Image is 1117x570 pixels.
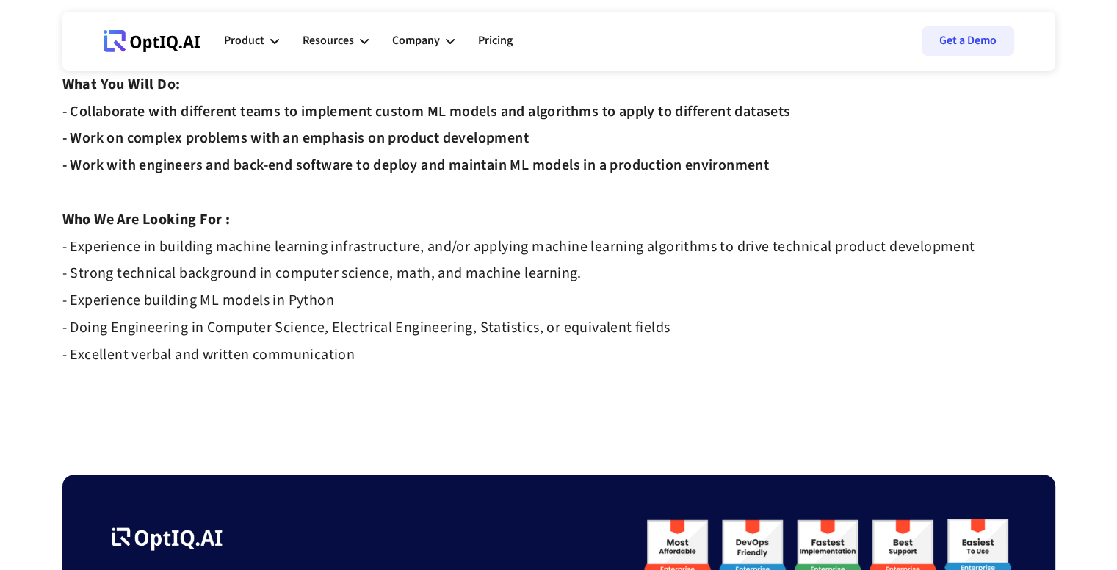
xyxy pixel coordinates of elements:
[224,31,264,51] div: Product
[224,19,279,63] div: Product
[62,209,231,230] strong: Who We Are Looking For :
[62,237,975,365] strong: - Experience in building machine learning infrastructure, and/or applying machine learning algori...
[62,74,181,95] strong: What You Will Do:
[303,31,354,51] div: Resources
[104,19,200,63] a: Webflow Homepage
[303,19,369,63] div: Resources
[922,26,1014,56] a: Get a Demo
[392,31,440,51] div: Company
[478,19,513,63] a: Pricing
[392,19,455,63] div: Company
